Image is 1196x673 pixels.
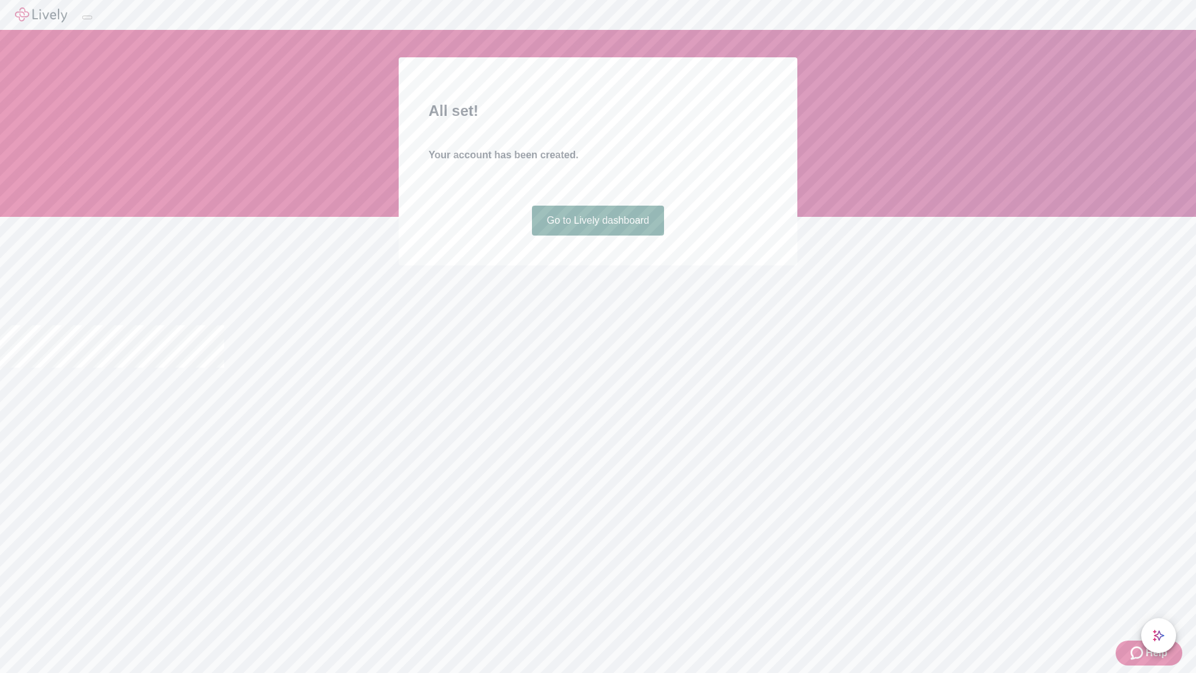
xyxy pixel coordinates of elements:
[1116,641,1182,666] button: Zendesk support iconHelp
[429,100,767,122] h2: All set!
[429,148,767,163] h4: Your account has been created.
[532,206,665,236] a: Go to Lively dashboard
[1146,646,1167,661] span: Help
[15,7,67,22] img: Lively
[82,16,92,19] button: Log out
[1152,629,1165,642] svg: Lively AI Assistant
[1131,646,1146,661] svg: Zendesk support icon
[1141,618,1176,653] button: chat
